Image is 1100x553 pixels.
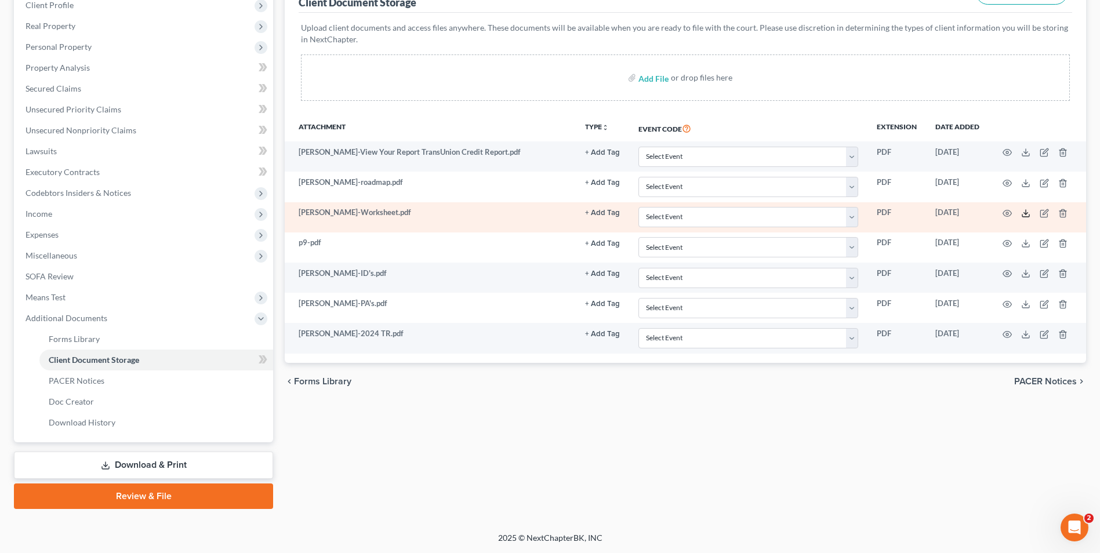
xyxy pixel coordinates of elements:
td: [PERSON_NAME]-ID's.pdf [285,263,575,293]
td: PDF [867,263,926,293]
td: PDF [867,323,926,353]
a: SOFA Review [16,266,273,287]
td: PDF [867,293,926,323]
span: Forms Library [294,377,351,386]
span: Unsecured Nonpriority Claims [26,125,136,135]
a: Lawsuits [16,141,273,162]
button: PACER Notices chevron_right [1014,377,1086,386]
td: [PERSON_NAME]-View Your Report TransUnion Credit Report.pdf [285,141,575,172]
button: + Add Tag [585,209,620,217]
th: Event Code [629,115,867,141]
span: Expenses [26,230,59,239]
a: Download & Print [14,452,273,479]
a: + Add Tag [585,177,620,188]
p: Upload client documents and access files anywhere. These documents will be available when you are... [301,22,1070,45]
th: Extension [867,115,926,141]
td: [PERSON_NAME]-roadmap.pdf [285,172,575,202]
td: [DATE] [926,323,989,353]
i: unfold_more [602,124,609,131]
span: Doc Creator [49,396,94,406]
td: PDF [867,172,926,202]
a: Secured Claims [16,78,273,99]
a: Unsecured Nonpriority Claims [16,120,273,141]
a: Client Document Storage [39,350,273,370]
span: Miscellaneous [26,250,77,260]
span: PACER Notices [1014,377,1077,386]
td: [DATE] [926,263,989,293]
a: Doc Creator [39,391,273,412]
td: [DATE] [926,293,989,323]
a: Forms Library [39,329,273,350]
span: Unsecured Priority Claims [26,104,121,114]
span: PACER Notices [49,376,104,385]
td: [DATE] [926,202,989,232]
td: [DATE] [926,141,989,172]
i: chevron_right [1077,377,1086,386]
th: Attachment [285,115,575,141]
a: Unsecured Priority Claims [16,99,273,120]
a: Review & File [14,483,273,509]
button: + Add Tag [585,179,620,187]
button: + Add Tag [585,330,620,338]
span: Means Test [26,292,66,302]
td: PDF [867,141,926,172]
span: Codebtors Insiders & Notices [26,188,131,198]
td: [PERSON_NAME]-Worksheet.pdf [285,202,575,232]
span: Additional Documents [26,313,107,323]
span: Personal Property [26,42,92,52]
a: + Add Tag [585,328,620,339]
a: PACER Notices [39,370,273,391]
a: + Add Tag [585,237,620,248]
button: chevron_left Forms Library [285,377,351,386]
span: Lawsuits [26,146,57,156]
a: Download History [39,412,273,433]
span: Secured Claims [26,83,81,93]
th: Date added [926,115,989,141]
td: [PERSON_NAME]-PA's.pdf [285,293,575,323]
a: Property Analysis [16,57,273,78]
span: Forms Library [49,334,100,344]
span: Client Document Storage [49,355,139,365]
span: Real Property [26,21,75,31]
span: Property Analysis [26,63,90,72]
a: Executory Contracts [16,162,273,183]
button: + Add Tag [585,149,620,157]
a: + Add Tag [585,298,620,309]
div: 2025 © NextChapterBK, INC [220,532,881,553]
td: PDF [867,232,926,263]
span: Download History [49,417,115,427]
td: [DATE] [926,172,989,202]
button: TYPEunfold_more [585,123,609,131]
span: 2 [1084,514,1094,523]
td: [PERSON_NAME]-2024 TR.pdf [285,323,575,353]
td: [DATE] [926,232,989,263]
button: + Add Tag [585,240,620,248]
i: chevron_left [285,377,294,386]
a: + Add Tag [585,207,620,218]
button: + Add Tag [585,300,620,308]
span: Executory Contracts [26,167,100,177]
a: + Add Tag [585,147,620,158]
button: + Add Tag [585,270,620,278]
iframe: Intercom live chat [1061,514,1088,541]
span: Income [26,209,52,219]
span: SOFA Review [26,271,74,281]
a: + Add Tag [585,268,620,279]
div: or drop files here [671,72,732,83]
td: p9-pdf [285,232,575,263]
td: PDF [867,202,926,232]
